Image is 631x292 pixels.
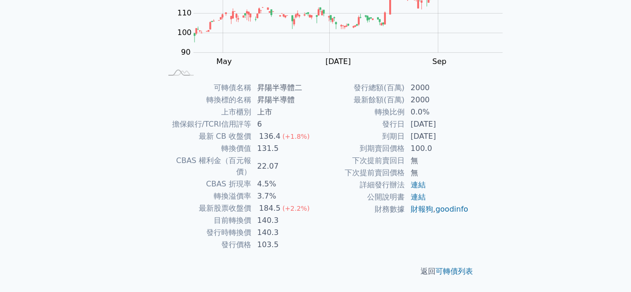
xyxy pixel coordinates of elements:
[252,118,316,130] td: 6
[177,28,192,37] tspan: 100
[252,190,316,202] td: 3.7%
[162,106,252,118] td: 上市櫃別
[326,57,351,66] tspan: [DATE]
[252,106,316,118] td: 上市
[252,94,316,106] td: 昇陽半導體
[162,82,252,94] td: 可轉債名稱
[316,82,405,94] td: 發行總額(百萬)
[162,142,252,155] td: 轉換價值
[405,94,469,106] td: 2000
[316,94,405,106] td: 最新餘額(百萬)
[316,155,405,167] td: 下次提前賣回日
[411,192,426,201] a: 連結
[151,266,480,277] p: 返回
[162,130,252,142] td: 最新 CB 收盤價
[216,57,232,66] tspan: May
[316,118,405,130] td: 發行日
[435,205,468,214] a: goodinfo
[257,131,283,142] div: 136.4
[257,203,283,214] div: 184.5
[162,227,252,239] td: 發行時轉換價
[162,118,252,130] td: 擔保銀行/TCRI信用評等
[405,167,469,179] td: 無
[162,202,252,214] td: 最新股票收盤價
[316,106,405,118] td: 轉換比例
[316,191,405,203] td: 公開說明書
[316,203,405,215] td: 財務數據
[316,142,405,155] td: 到期賣回價格
[252,82,316,94] td: 昇陽半導體二
[316,130,405,142] td: 到期日
[162,155,252,178] td: CBAS 權利金（百元報價）
[252,227,316,239] td: 140.3
[316,167,405,179] td: 下次提前賣回價格
[181,48,190,57] tspan: 90
[432,57,446,66] tspan: Sep
[316,179,405,191] td: 詳細發行辦法
[405,118,469,130] td: [DATE]
[252,178,316,190] td: 4.5%
[405,106,469,118] td: 0.0%
[405,203,469,215] td: ,
[405,130,469,142] td: [DATE]
[283,205,310,212] span: (+2.2%)
[405,155,469,167] td: 無
[177,8,192,17] tspan: 110
[252,214,316,227] td: 140.3
[162,178,252,190] td: CBAS 折現率
[252,155,316,178] td: 22.07
[405,82,469,94] td: 2000
[411,205,433,214] a: 財報狗
[162,190,252,202] td: 轉換溢價率
[162,214,252,227] td: 目前轉換價
[411,180,426,189] a: 連結
[162,94,252,106] td: 轉換標的名稱
[162,239,252,251] td: 發行價格
[252,142,316,155] td: 131.5
[252,239,316,251] td: 103.5
[405,142,469,155] td: 100.0
[435,267,473,276] a: 可轉債列表
[283,133,310,140] span: (+1.8%)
